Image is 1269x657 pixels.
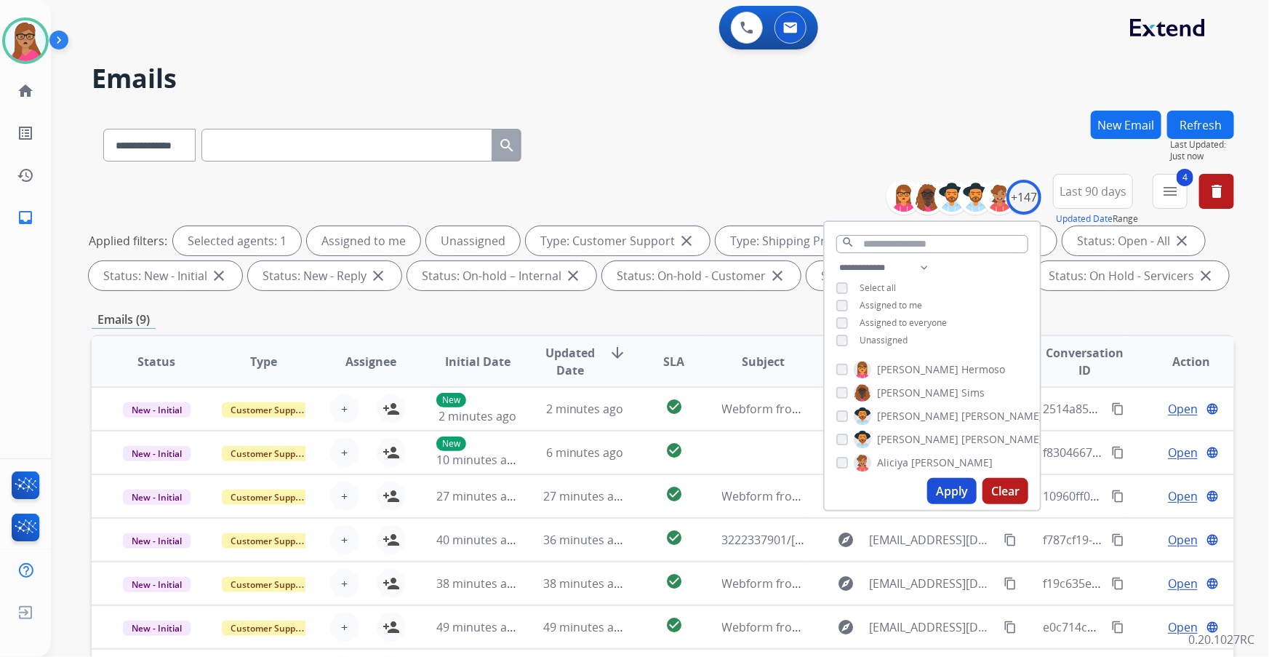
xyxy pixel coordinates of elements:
[1188,631,1254,648] p: 0.20.1027RC
[250,353,277,370] span: Type
[665,485,683,503] mat-icon: check_circle
[722,401,1052,417] span: Webform from [EMAIL_ADDRESS][DOMAIN_NAME] on [DATE]
[222,577,316,592] span: Customer Support
[860,282,896,294] span: Select all
[911,455,993,470] span: [PERSON_NAME]
[1206,446,1219,459] mat-icon: language
[961,386,985,400] span: Sims
[89,261,242,290] div: Status: New - Initial
[838,531,855,549] mat-icon: explore
[838,618,855,636] mat-icon: explore
[877,362,958,377] span: [PERSON_NAME]
[609,344,626,362] mat-icon: arrow_downward
[982,478,1028,504] button: Clear
[17,82,34,100] mat-icon: home
[665,398,683,415] mat-icon: check_circle
[123,621,191,636] span: New - Initial
[877,455,908,470] span: Aliciya
[330,394,359,423] button: +
[436,393,466,407] p: New
[341,575,348,592] span: +
[1056,213,1113,225] button: Updated Date
[445,353,511,370] span: Initial Date
[210,267,228,284] mat-icon: close
[526,226,710,255] div: Type: Customer Support
[1197,267,1214,284] mat-icon: close
[1043,445,1263,461] span: f8304667-81a5-49ab-bceb-bb9cf968c3d9
[5,20,46,61] img: avatar
[1111,621,1124,634] mat-icon: content_copy
[1206,490,1219,503] mat-icon: language
[436,576,521,592] span: 38 minutes ago
[426,226,520,255] div: Unassigned
[1053,174,1133,209] button: Last 90 days
[383,487,400,505] mat-icon: person_add
[17,209,34,226] mat-icon: inbox
[1161,183,1179,200] mat-icon: menu
[742,353,785,370] span: Subject
[341,400,348,418] span: +
[341,618,348,636] span: +
[1206,621,1219,634] mat-icon: language
[860,334,908,346] span: Unassigned
[436,532,521,548] span: 40 minutes ago
[383,618,400,636] mat-icon: person_add
[92,64,1234,93] h2: Emails
[1168,487,1198,505] span: Open
[1170,139,1234,151] span: Last Updated:
[1208,183,1225,200] mat-icon: delete
[663,353,684,370] span: SLA
[1168,444,1198,461] span: Open
[123,402,191,418] span: New - Initial
[1056,212,1138,225] span: Range
[1043,576,1265,592] span: f19c635e-65e4-4393-8657-09d93e64bceb
[1168,618,1198,636] span: Open
[877,409,958,423] span: [PERSON_NAME]
[1206,402,1219,415] mat-icon: language
[1168,400,1198,418] span: Open
[1043,344,1126,379] span: Conversation ID
[1206,577,1219,590] mat-icon: language
[17,124,34,142] mat-icon: list_alt
[1168,575,1198,592] span: Open
[1167,111,1234,139] button: Refresh
[1153,174,1188,209] button: 4
[543,576,628,592] span: 38 minutes ago
[1006,180,1041,215] div: +147
[860,299,922,311] span: Assigned to me
[1111,533,1124,546] mat-icon: content_copy
[330,613,359,642] button: +
[123,577,191,592] span: New - Initial
[1034,261,1229,290] div: Status: On Hold - Servicers
[665,616,683,634] mat-icon: check_circle
[222,490,316,505] span: Customer Support
[722,532,882,548] span: 3222337901/[PERSON_NAME]
[1111,577,1124,590] mat-icon: content_copy
[369,267,387,284] mat-icon: close
[1062,226,1205,255] div: Status: Open - All
[222,446,316,461] span: Customer Support
[860,316,947,329] span: Assigned to everyone
[123,446,191,461] span: New - Initial
[341,531,348,549] span: +
[722,576,1052,592] span: Webform from [EMAIL_ADDRESS][DOMAIN_NAME] on [DATE]
[498,137,516,154] mat-icon: search
[1060,188,1126,194] span: Last 90 days
[307,226,420,255] div: Assigned to me
[543,344,597,379] span: Updated Date
[137,353,175,370] span: Status
[222,621,316,636] span: Customer Support
[678,232,695,250] mat-icon: close
[383,575,400,592] mat-icon: person_add
[345,353,396,370] span: Assignee
[1043,532,1252,548] span: f787cf19-9be4-4d6f-b6fb-da65113efaf6
[870,531,996,549] span: [EMAIL_ADDRESS][DOMAIN_NAME]
[1004,577,1017,590] mat-icon: content_copy
[1170,151,1234,162] span: Just now
[89,232,167,250] p: Applied filters:
[407,261,596,290] div: Status: On-hold – Internal
[961,409,1043,423] span: [PERSON_NAME]
[961,362,1005,377] span: Hermoso
[722,488,1052,504] span: Webform from [EMAIL_ADDRESS][DOMAIN_NAME] on [DATE]
[961,432,1043,447] span: [PERSON_NAME]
